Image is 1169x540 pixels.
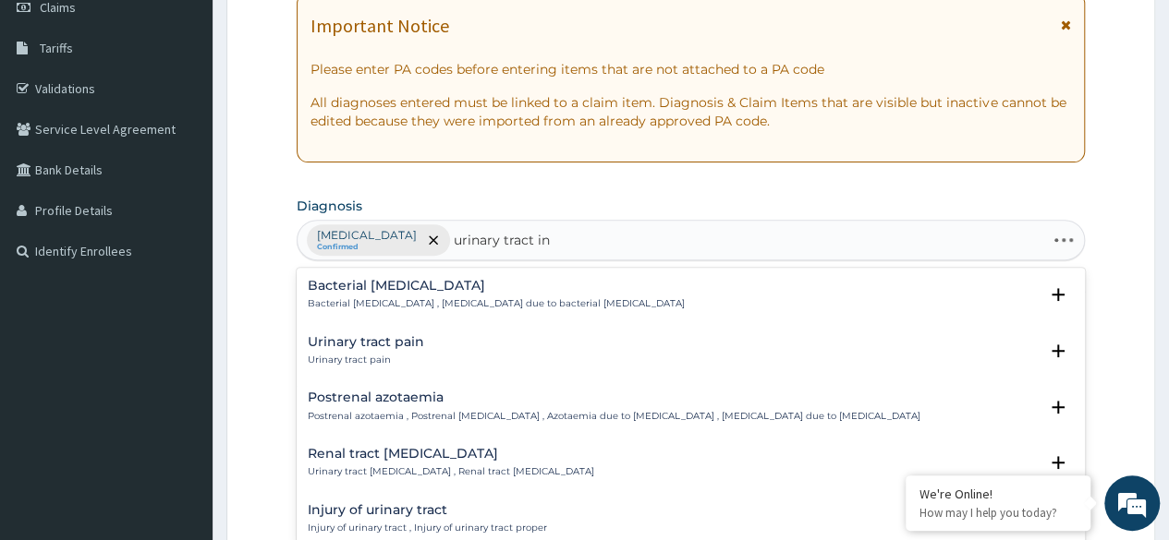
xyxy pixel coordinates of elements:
h4: Renal tract [MEDICAL_DATA] [308,447,594,461]
h1: Important Notice [311,16,449,36]
h4: Injury of urinary tract [308,503,547,517]
p: Postrenal azotaemia , Postrenal [MEDICAL_DATA] , Azotaemia due to [MEDICAL_DATA] , [MEDICAL_DATA]... [308,410,920,423]
p: [MEDICAL_DATA] [317,228,417,243]
h4: Bacterial [MEDICAL_DATA] [308,279,685,293]
p: How may I help you today? [919,505,1077,521]
i: open select status [1047,283,1069,306]
div: Minimize live chat window [303,9,347,54]
p: Urinary tract pain [308,354,424,366]
h4: Urinary tract pain [308,335,424,349]
span: We're online! [107,156,255,342]
p: All diagnoses entered must be linked to a claim item. Diagnosis & Claim Items that are visible bu... [311,93,1071,130]
i: open select status [1047,451,1069,474]
p: Injury of urinary tract , Injury of urinary tract proper [308,522,547,534]
p: Bacterial [MEDICAL_DATA] , [MEDICAL_DATA] due to bacterial [MEDICAL_DATA] [308,297,685,310]
textarea: Type your message and hit 'Enter' [9,351,352,415]
small: Confirmed [317,243,417,252]
i: open select status [1047,396,1069,418]
div: We're Online! [919,486,1077,502]
span: remove selection option [425,232,442,248]
h4: Postrenal azotaemia [308,390,920,404]
label: Diagnosis [297,197,362,215]
span: Tariffs [40,40,73,56]
img: d_794563401_company_1708531726252_794563401 [34,92,75,138]
p: Urinary tract [MEDICAL_DATA] , Renal tract [MEDICAL_DATA] [308,465,594,478]
p: Please enter PA codes before entering items that are not attached to a PA code [311,60,1071,78]
i: open select status [1047,340,1069,362]
div: Chat with us now [96,103,311,127]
